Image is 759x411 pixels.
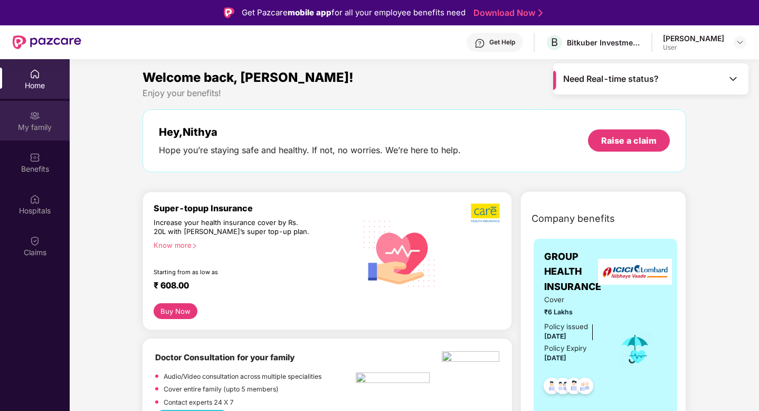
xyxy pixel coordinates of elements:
[154,268,311,276] div: Starting from as low as
[164,384,279,394] p: Cover entire family (upto 5 members)
[164,371,321,381] p: Audio/Video consultation across multiple specialities
[288,7,331,17] strong: mobile app
[154,203,356,213] div: Super-topup Insurance
[154,280,346,293] div: ₹ 608.00
[159,126,461,138] div: Hey, Nithya
[532,211,615,226] span: Company benefits
[572,375,598,400] img: svg+xml;base64,PHN2ZyB4bWxucz0iaHR0cDovL3d3dy53My5vcmcvMjAwMC9zdmciIHdpZHRoPSI0OC45NDMiIGhlaWdodD...
[192,243,197,249] span: right
[544,343,586,354] div: Policy Expiry
[356,372,430,386] img: hcp.png
[13,35,81,49] img: New Pazcare Logo
[728,73,738,84] img: Toggle Icon
[154,218,311,237] div: Increase your health insurance cover by Rs. 20L with [PERSON_NAME]’s super top-up plan.
[30,69,40,79] img: svg+xml;base64,PHN2ZyBpZD0iSG9tZSIgeG1sbnM9Imh0dHA6Ly93d3cudzMub3JnLzIwMDAvc3ZnIiB3aWR0aD0iMjAiIG...
[473,7,539,18] a: Download Now
[598,259,672,285] img: insurerLogo
[155,352,295,362] b: Doctor Consultation for your family
[663,43,724,52] div: User
[550,375,576,400] img: svg+xml;base64,PHN2ZyB4bWxucz0iaHR0cDovL3d3dy53My5vcmcvMjAwMC9zdmciIHdpZHRoPSI0OC45MTUiIGhlaWdodD...
[30,110,40,121] img: svg+xml;base64,PHN2ZyB3aWR0aD0iMjAiIGhlaWdodD0iMjAiIHZpZXdCb3g9IjAgMCAyMCAyMCIgZmlsbD0ibm9uZSIgeG...
[544,321,588,332] div: Policy issued
[563,73,659,85] span: Need Real-time status?
[442,351,499,365] img: ekin.png
[471,203,501,223] img: b5dec4f62d2307b9de63beb79f102df3.png
[154,241,350,248] div: Know more
[736,38,744,46] img: svg+xml;base64,PHN2ZyBpZD0iRHJvcGRvd24tMzJ4MzIiIHhtbG5zPSJodHRwOi8vd3d3LnczLm9yZy8yMDAwL3N2ZyIgd2...
[601,135,657,146] div: Raise a claim
[544,332,566,340] span: [DATE]
[544,294,604,305] span: Cover
[143,88,687,99] div: Enjoy your benefits!
[159,145,461,156] div: Hope you’re staying safe and healthy. If not, no worries. We’re here to help.
[224,7,234,18] img: Logo
[154,303,197,319] button: Buy Now
[544,307,604,317] span: ₹6 Lakhs
[567,38,641,48] div: Bitkuber Investments Pvt Limited
[242,6,466,19] div: Get Pazcare for all your employee benefits need
[30,236,40,246] img: svg+xml;base64,PHN2ZyBpZD0iQ2xhaW0iIHhtbG5zPSJodHRwOi8vd3d3LnczLm9yZy8yMDAwL3N2ZyIgd2lkdGg9IjIwIi...
[356,209,443,297] img: svg+xml;base64,PHN2ZyB4bWxucz0iaHR0cDovL3d3dy53My5vcmcvMjAwMC9zdmciIHhtbG5zOnhsaW5rPSJodHRwOi8vd3...
[663,33,724,43] div: [PERSON_NAME]
[539,375,565,400] img: svg+xml;base64,PHN2ZyB4bWxucz0iaHR0cDovL3d3dy53My5vcmcvMjAwMC9zdmciIHdpZHRoPSI0OC45NDMiIGhlaWdodD...
[30,152,40,163] img: svg+xml;base64,PHN2ZyBpZD0iQmVuZWZpdHMiIHhtbG5zPSJodHRwOi8vd3d3LnczLm9yZy8yMDAwL3N2ZyIgd2lkdGg9Ij...
[489,38,515,46] div: Get Help
[30,194,40,204] img: svg+xml;base64,PHN2ZyBpZD0iSG9zcGl0YWxzIiB4bWxucz0iaHR0cDovL3d3dy53My5vcmcvMjAwMC9zdmciIHdpZHRoPS...
[544,354,566,362] span: [DATE]
[538,7,543,18] img: Stroke
[475,38,485,49] img: svg+xml;base64,PHN2ZyBpZD0iSGVscC0zMngzMiIgeG1sbnM9Imh0dHA6Ly93d3cudzMub3JnLzIwMDAvc3ZnIiB3aWR0aD...
[551,36,558,49] span: B
[143,70,354,85] span: Welcome back, [PERSON_NAME]!
[164,397,234,407] p: Contact experts 24 X 7
[618,332,652,367] img: icon
[561,375,587,400] img: svg+xml;base64,PHN2ZyB4bWxucz0iaHR0cDovL3d3dy53My5vcmcvMjAwMC9zdmciIHdpZHRoPSI0OC45NDMiIGhlaWdodD...
[544,249,604,294] span: GROUP HEALTH INSURANCE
